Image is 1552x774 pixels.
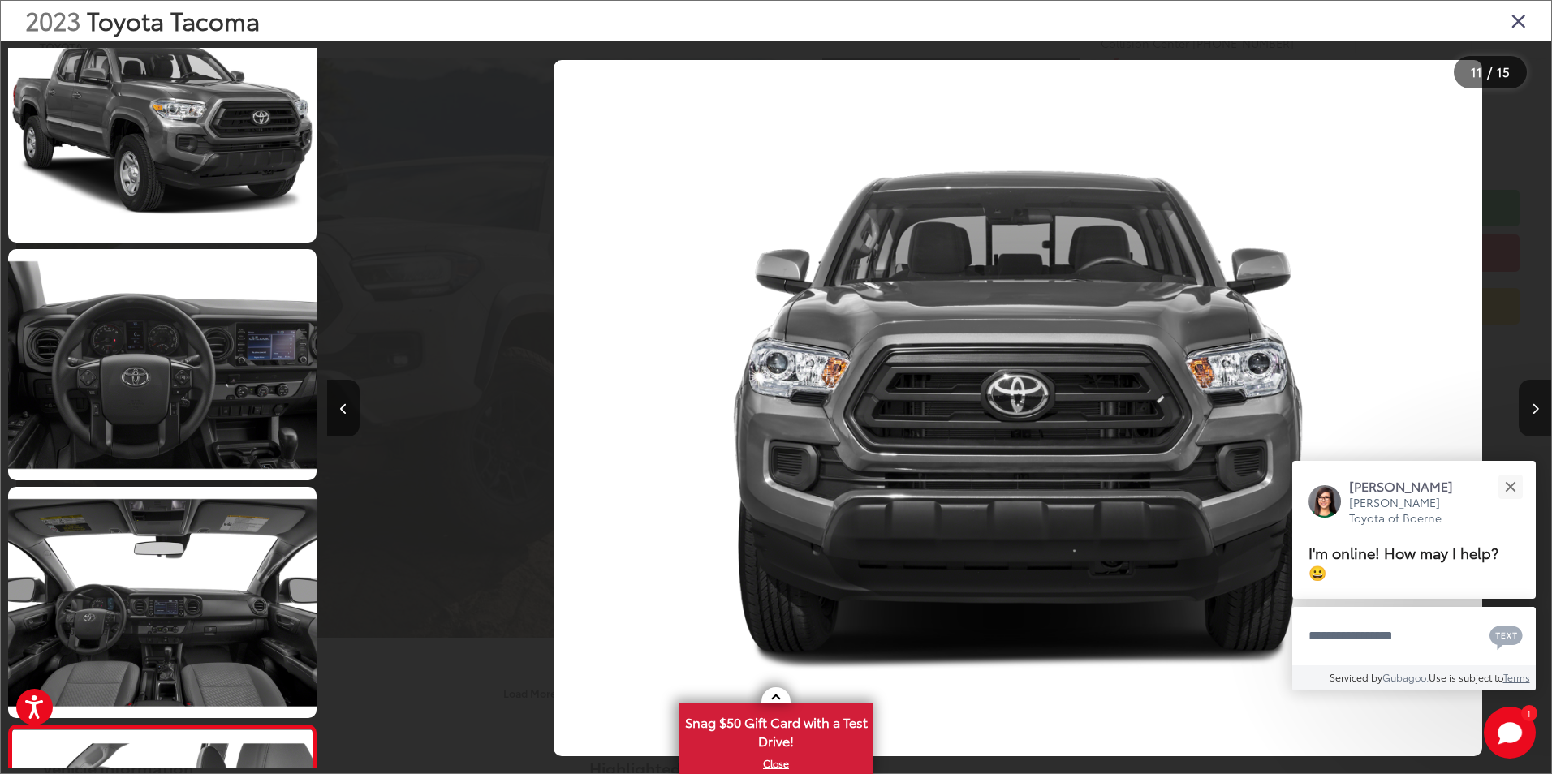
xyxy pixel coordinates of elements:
p: [PERSON_NAME] [1349,477,1469,495]
span: 11 [1471,62,1482,80]
span: I'm online! How may I help? 😀 [1308,541,1498,583]
span: 15 [1497,62,1510,80]
img: 2023 Toyota Tacoma SR5 [5,9,320,245]
i: Close gallery [1511,10,1527,31]
img: 2023 Toyota Tacoma SR5 [5,247,320,483]
span: Serviced by [1330,670,1382,684]
svg: Text [1489,624,1523,650]
span: / [1485,67,1494,78]
button: Toggle Chat Window [1484,707,1536,759]
textarea: Type your message [1292,607,1536,665]
button: Previous image [327,380,360,436]
span: Use is subject to [1429,670,1503,684]
span: Snag $50 Gift Card with a Test Drive! [680,705,872,755]
span: 2023 [25,2,80,37]
img: 2023 Toyota Tacoma SR5 [554,60,1483,757]
span: Toyota Tacoma [87,2,260,37]
a: Terms [1503,670,1530,684]
button: Chat with SMS [1485,617,1528,654]
div: Close[PERSON_NAME][PERSON_NAME] Toyota of BoerneI'm online! How may I help? 😀Type your messageCha... [1292,461,1536,690]
img: 2023 Toyota Tacoma SR5 [5,484,320,720]
span: 1 [1527,709,1531,716]
svg: Start Chat [1484,707,1536,759]
a: Gubagoo. [1382,670,1429,684]
button: Next image [1519,380,1551,436]
button: Close [1493,469,1528,504]
p: [PERSON_NAME] Toyota of Boerne [1349,495,1469,527]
